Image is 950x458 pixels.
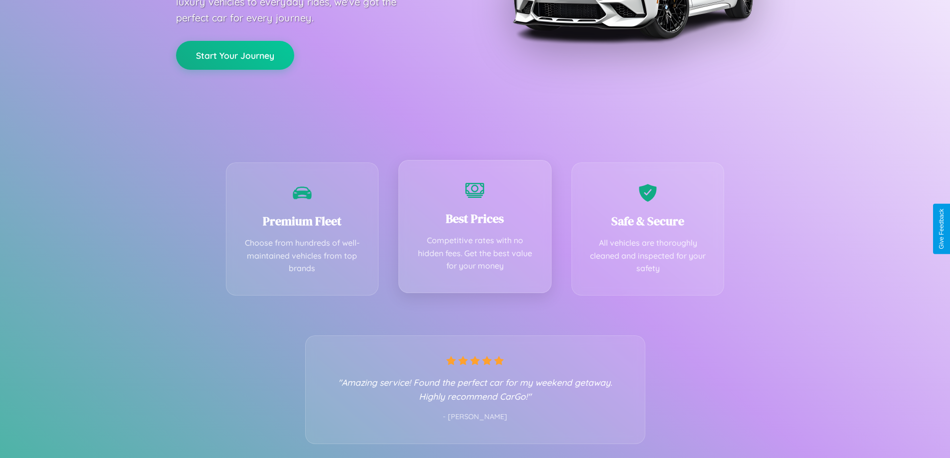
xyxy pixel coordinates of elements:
p: All vehicles are thoroughly cleaned and inspected for your safety [587,237,709,275]
h3: Safe & Secure [587,213,709,229]
p: Choose from hundreds of well-maintained vehicles from top brands [241,237,364,275]
button: Start Your Journey [176,41,294,70]
p: "Amazing service! Found the perfect car for my weekend getaway. Highly recommend CarGo!" [326,375,625,403]
h3: Premium Fleet [241,213,364,229]
h3: Best Prices [414,210,536,227]
p: - [PERSON_NAME] [326,411,625,424]
div: Give Feedback [938,209,945,249]
p: Competitive rates with no hidden fees. Get the best value for your money [414,234,536,273]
